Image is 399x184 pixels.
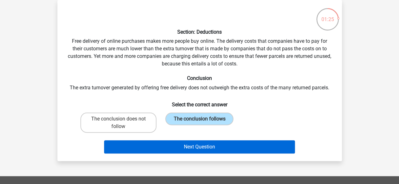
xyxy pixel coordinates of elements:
h6: Section: Deductions [67,29,332,35]
div: Free delivery of online purchases makes more people buy online. The delivery costs that companies... [60,5,339,156]
button: Next Question [104,140,295,153]
label: The conclusion does not follow [80,113,156,133]
div: 01:25 [316,8,339,23]
h6: Conclusion [67,75,332,81]
h6: Select the correct answer [67,97,332,108]
label: The conclusion follows [165,113,233,125]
